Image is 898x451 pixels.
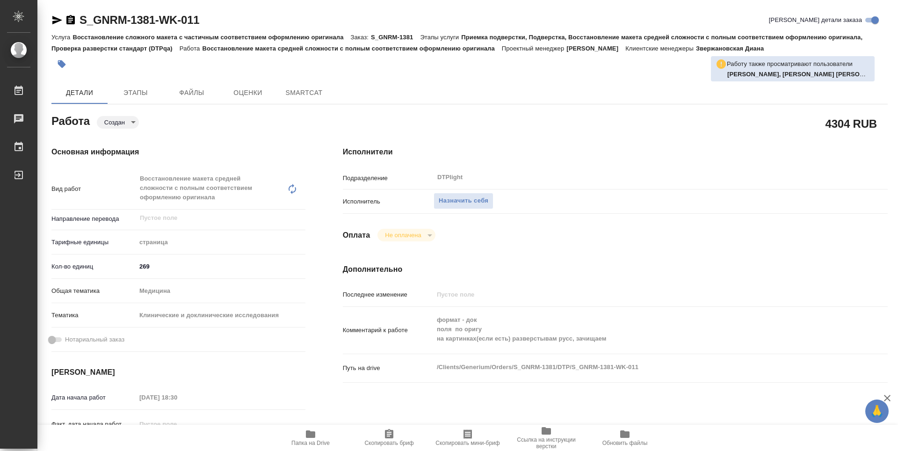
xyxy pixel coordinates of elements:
[136,283,305,299] div: Медицина
[72,34,350,41] p: Восстановление сложного макета с частичным соответствием оформлению оригинала
[343,146,888,158] h4: Исполнители
[727,59,853,69] p: Работу также просматривают пользователи
[51,393,136,402] p: Дата начала работ
[434,359,842,375] textarea: /Clients/Generium/Orders/S_GNRM-1381/DTP/S_GNRM-1381-WK-011
[169,87,214,99] span: Файлы
[271,425,350,451] button: Папка на Drive
[865,400,889,423] button: 🙏
[180,45,203,52] p: Работа
[434,193,493,209] button: Назначить себя
[51,54,72,74] button: Добавить тэг
[343,264,888,275] h4: Дополнительно
[439,196,488,206] span: Назначить себя
[727,71,888,78] b: [PERSON_NAME], [PERSON_NAME] [PERSON_NAME]
[586,425,664,451] button: Обновить файлы
[434,288,842,301] input: Пустое поле
[343,230,370,241] h4: Оплата
[51,112,90,129] h2: Работа
[382,231,424,239] button: Не оплачена
[136,307,305,323] div: Клинические и доклинические исследования
[371,34,420,41] p: S_GNRM-1381
[51,286,136,296] p: Общая тематика
[343,290,434,299] p: Последнее изменение
[513,436,580,450] span: Ссылка на инструкции верстки
[377,229,435,241] div: Создан
[602,440,648,446] span: Обновить файлы
[434,312,842,347] textarea: формат - док поля по оригу на картинках(если есть) разверстывам русс, зачищаем
[51,34,72,41] p: Услуга
[769,15,862,25] span: [PERSON_NAME] детали заказа
[80,14,199,26] a: S_GNRM-1381-WK-011
[291,440,330,446] span: Папка на Drive
[51,146,305,158] h4: Основная информация
[696,45,771,52] p: Звержановская Диана
[101,118,128,126] button: Создан
[65,335,124,344] span: Нотариальный заказ
[420,34,461,41] p: Этапы услуги
[51,262,136,271] p: Кол-во единиц
[57,87,102,99] span: Детали
[113,87,158,99] span: Этапы
[51,214,136,224] p: Направление перевода
[428,425,507,451] button: Скопировать мини-бриф
[435,440,500,446] span: Скопировать мини-бриф
[343,197,434,206] p: Исполнитель
[51,420,136,429] p: Факт. дата начала работ
[364,440,413,446] span: Скопировать бриф
[51,184,136,194] p: Вид работ
[225,87,270,99] span: Оценки
[51,311,136,320] p: Тематика
[350,425,428,451] button: Скопировать бриф
[136,417,218,431] input: Пустое поле
[507,425,586,451] button: Ссылка на инструкции верстки
[343,174,434,183] p: Подразделение
[51,15,63,26] button: Скопировать ссылку для ЯМессенджера
[65,15,76,26] button: Скопировать ссылку
[136,234,305,250] div: страница
[566,45,625,52] p: [PERSON_NAME]
[136,391,218,404] input: Пустое поле
[51,367,305,378] h4: [PERSON_NAME]
[343,326,434,335] p: Комментарий к работе
[136,260,305,273] input: ✎ Введи что-нибудь
[343,364,434,373] p: Путь на drive
[625,45,696,52] p: Клиентские менеджеры
[282,87,326,99] span: SmartCat
[51,238,136,247] p: Тарифные единицы
[97,116,139,129] div: Создан
[139,212,283,224] input: Пустое поле
[351,34,371,41] p: Заказ:
[727,70,870,79] p: Оксютович Ирина, Риянова Анна
[869,401,885,421] span: 🙏
[502,45,566,52] p: Проектный менеджер
[202,45,501,52] p: Восстановление макета средней сложности с полным соответствием оформлению оригинала
[826,116,877,131] h2: 4304 RUB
